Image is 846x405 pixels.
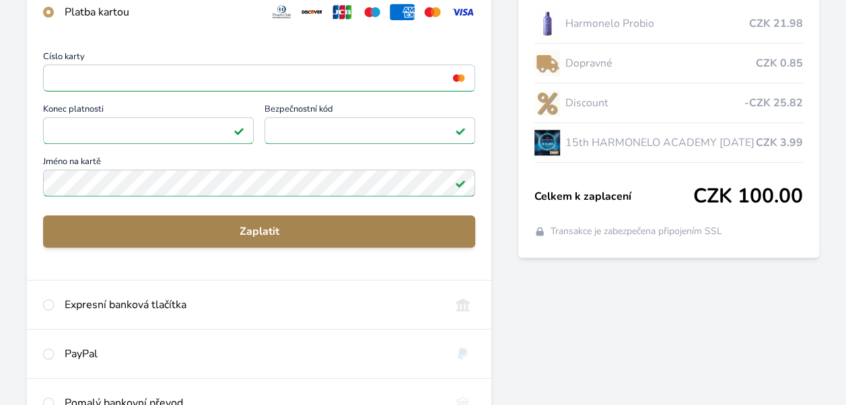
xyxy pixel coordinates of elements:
[534,46,560,80] img: delivery-lo.png
[565,135,756,151] span: 15th HARMONELO ACADEMY [DATE]
[420,4,445,20] img: mc.svg
[390,4,415,20] img: amex.svg
[43,52,475,65] span: Číslo karty
[265,105,475,117] span: Bezpečnostní kód
[450,346,475,362] img: paypal.svg
[271,121,469,140] iframe: Iframe pro bezpečnostní kód
[54,223,464,240] span: Zaplatit
[534,126,560,159] img: AKADEMIE_2025_virtual_1080x1080_ticket-lo.jpg
[450,4,475,20] img: visa.svg
[43,215,475,248] button: Zaplatit
[749,15,803,32] span: CZK 21.98
[565,15,749,32] span: Harmonelo Probio
[551,225,722,238] span: Transakce je zabezpečena připojením SSL
[534,188,693,205] span: Celkem k zaplacení
[756,135,803,151] span: CZK 3.99
[565,55,756,71] span: Dopravné
[65,346,439,362] div: PayPal
[455,125,466,136] img: Platné pole
[43,157,475,170] span: Jméno na kartě
[299,4,324,20] img: discover.svg
[360,4,385,20] img: maestro.svg
[756,55,803,71] span: CZK 0.85
[269,4,294,20] img: diners.svg
[534,86,560,120] img: discount-lo.png
[43,170,475,196] input: Jméno na kartěPlatné pole
[450,72,468,84] img: mc
[450,297,475,313] img: onlineBanking_CZ.svg
[693,184,803,209] span: CZK 100.00
[43,105,254,117] span: Konec platnosti
[744,95,803,111] span: -CZK 25.82
[455,178,466,188] img: Platné pole
[65,4,258,20] div: Platba kartou
[234,125,244,136] img: Platné pole
[49,121,248,140] iframe: Iframe pro datum vypršení platnosti
[565,95,744,111] span: Discount
[534,7,560,40] img: CLEAN_PROBIO_se_stinem_x-lo.jpg
[330,4,355,20] img: jcb.svg
[65,297,439,313] div: Expresní banková tlačítka
[49,69,469,87] iframe: Iframe pro číslo karty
